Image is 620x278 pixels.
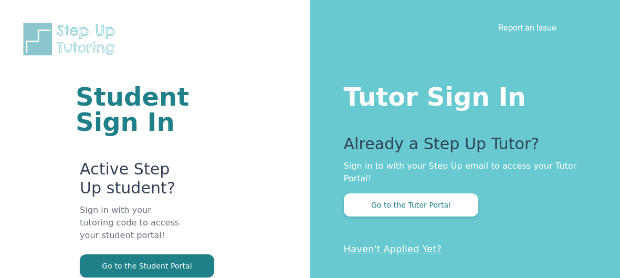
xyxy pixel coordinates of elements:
img: Step Up Tutoring horizontal logo [21,21,122,57]
a: Go to the Tutor Portal [344,200,478,210]
p: Already a Step Up Tutor? [344,135,579,160]
button: Go to the Student Portal [80,254,214,277]
p: Sign in with your tutoring code to access your student portal! [80,204,184,254]
p: Active Step Up student? [80,160,184,204]
a: Haven't Applied Yet? [344,243,442,254]
a: Report an Issue [498,22,556,33]
h1: Tutor Sign In [344,80,579,109]
button: Go to the Tutor Portal [344,193,478,217]
p: Sign in to with your Step Up email to access your Tutor Portal! [344,160,579,185]
h1: Student Sign In [76,84,184,135]
a: Go to the Student Portal [80,261,214,271]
